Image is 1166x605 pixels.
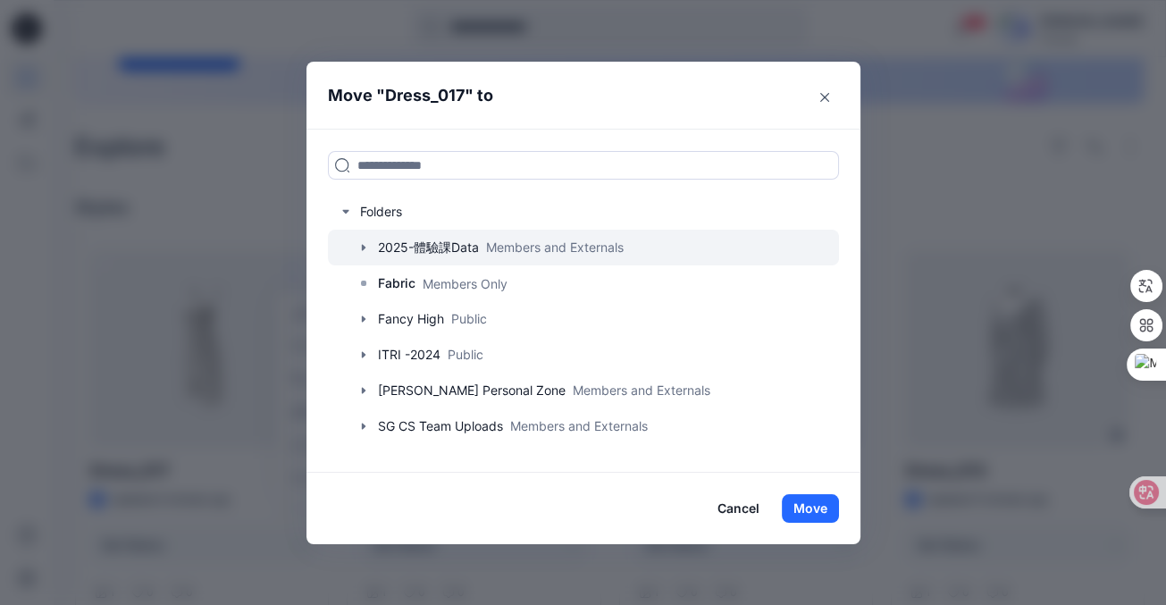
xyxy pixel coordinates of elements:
[306,62,833,130] header: Move " " to
[782,494,839,523] button: Move
[378,273,415,294] p: Fabric
[385,83,465,108] p: Dress_017
[423,274,508,293] p: Members Only
[810,83,839,112] button: Close
[706,494,771,523] button: Cancel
